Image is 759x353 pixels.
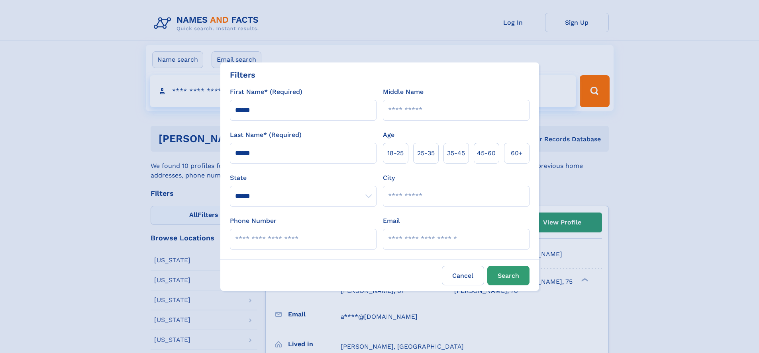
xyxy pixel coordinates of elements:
label: State [230,173,377,183]
span: 35‑45 [447,148,465,158]
label: City [383,173,395,183]
span: 18‑25 [387,148,404,158]
span: 60+ [511,148,523,158]
div: Filters [230,69,255,81]
label: Last Name* (Required) [230,130,302,140]
button: Search [487,266,530,285]
label: First Name* (Required) [230,87,302,97]
label: Phone Number [230,216,277,226]
label: Cancel [442,266,484,285]
span: 25‑35 [417,148,435,158]
label: Middle Name [383,87,424,97]
span: 45‑60 [477,148,496,158]
label: Age [383,130,394,140]
label: Email [383,216,400,226]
